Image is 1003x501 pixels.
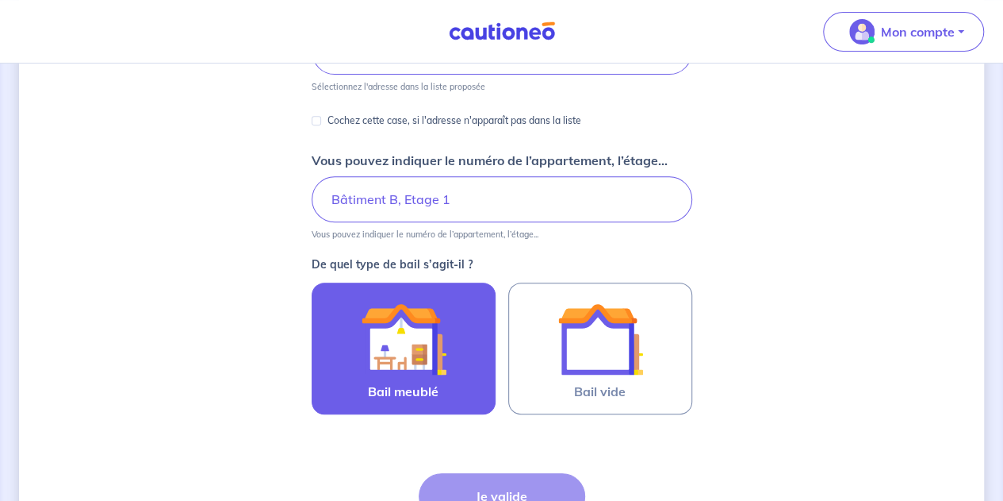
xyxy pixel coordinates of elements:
[574,382,626,401] span: Bail vide
[361,296,446,382] img: illu_furnished_lease.svg
[312,229,538,240] p: Vous pouvez indiquer le numéro de l’appartement, l’étage...
[312,176,692,222] input: Appartement 2
[557,296,643,382] img: illu_empty_lease.svg
[312,151,668,170] p: Vous pouvez indiquer le numéro de l’appartement, l’étage...
[442,21,561,41] img: Cautioneo
[312,81,485,92] p: Sélectionnez l'adresse dans la liste proposée
[327,111,581,130] p: Cochez cette case, si l'adresse n'apparaît pas dans la liste
[312,259,692,270] p: De quel type de bail s’agit-il ?
[881,22,955,41] p: Mon compte
[368,382,438,401] span: Bail meublé
[823,12,984,52] button: illu_account_valid_menu.svgMon compte
[849,19,875,44] img: illu_account_valid_menu.svg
